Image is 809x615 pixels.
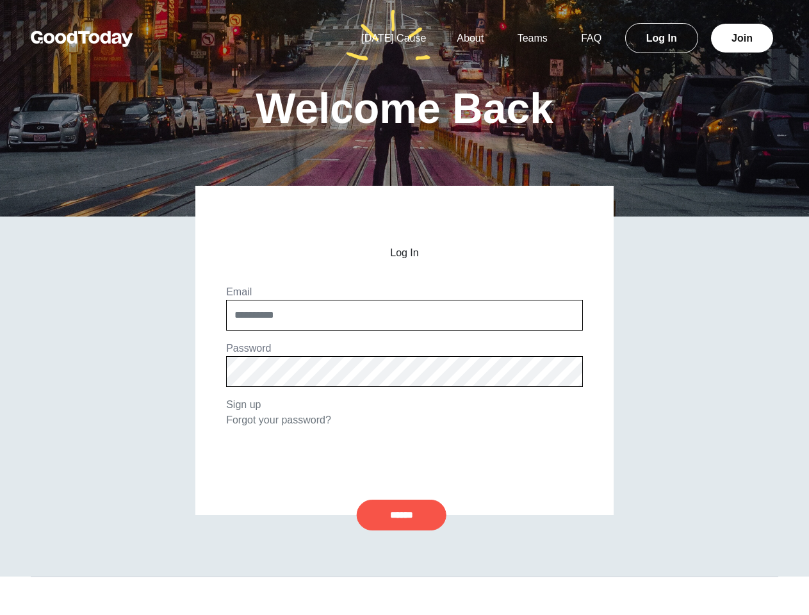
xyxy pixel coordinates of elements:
[711,24,773,53] a: Join
[226,247,583,259] h2: Log In
[226,399,261,410] a: Sign up
[226,414,331,425] a: Forgot your password?
[346,33,441,44] a: [DATE] Cause
[226,343,271,354] label: Password
[256,87,553,129] h1: Welcome Back
[441,33,499,44] a: About
[31,31,133,47] img: GoodToday
[502,33,563,44] a: Teams
[566,33,617,44] a: FAQ
[226,286,252,297] label: Email
[625,23,698,53] a: Log In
